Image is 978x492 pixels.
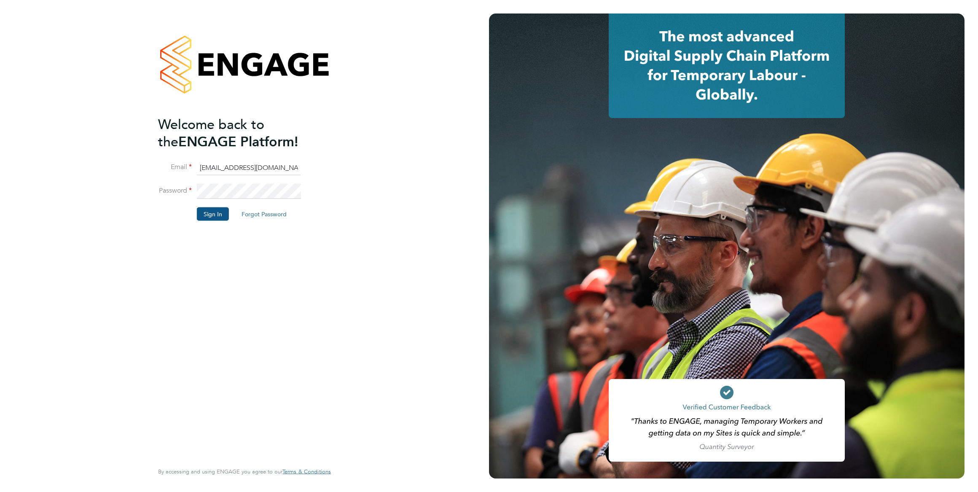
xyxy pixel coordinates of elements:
label: Password [158,186,192,195]
h2: ENGAGE Platform! [158,116,322,150]
label: Email [158,163,192,172]
span: By accessing and using ENGAGE you agree to our [158,468,331,475]
span: Welcome back to the [158,116,264,150]
input: Enter your work email... [197,160,301,175]
button: Sign In [197,207,229,220]
a: Terms & Conditions [282,468,331,475]
button: Forgot Password [235,207,293,220]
